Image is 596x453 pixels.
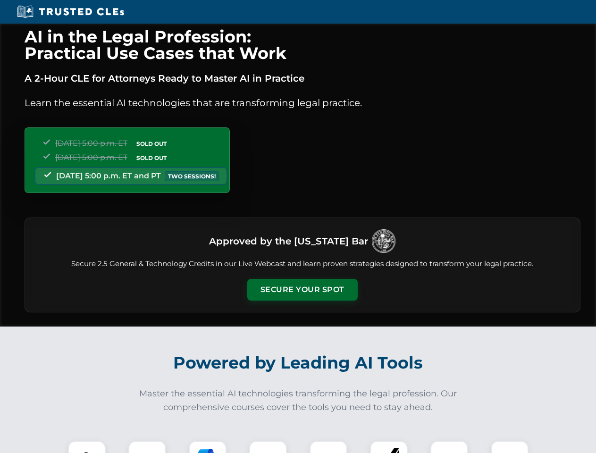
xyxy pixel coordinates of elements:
h3: Approved by the [US_STATE] Bar [209,233,368,250]
span: [DATE] 5:00 p.m. ET [55,153,127,162]
p: Master the essential AI technologies transforming the legal profession. Our comprehensive courses... [133,387,463,414]
p: Learn the essential AI technologies that are transforming legal practice. [25,95,580,110]
span: SOLD OUT [133,139,170,149]
h1: AI in the Legal Profession: Practical Use Cases that Work [25,28,580,61]
p: A 2-Hour CLE for Attorneys Ready to Master AI in Practice [25,71,580,86]
span: [DATE] 5:00 p.m. ET [55,139,127,148]
h2: Powered by Leading AI Tools [37,346,560,379]
p: Secure 2.5 General & Technology Credits in our Live Webcast and learn proven strategies designed ... [36,259,569,269]
img: Trusted CLEs [14,5,127,19]
img: Logo [372,229,395,253]
button: Secure Your Spot [247,279,358,301]
span: SOLD OUT [133,153,170,163]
